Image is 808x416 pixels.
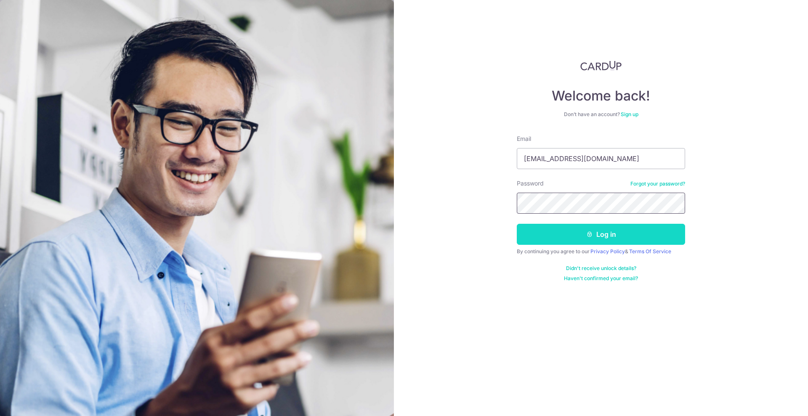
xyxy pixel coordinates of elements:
a: Sign up [621,111,638,117]
h4: Welcome back! [517,87,685,104]
a: Terms Of Service [629,248,671,254]
img: CardUp Logo [580,61,622,71]
button: Log in [517,224,685,245]
a: Forgot your password? [630,180,685,187]
label: Email [517,135,531,143]
a: Didn't receive unlock details? [566,265,636,272]
div: Don’t have an account? [517,111,685,118]
input: Enter your Email [517,148,685,169]
div: By continuing you agree to our & [517,248,685,255]
label: Password [517,179,544,188]
a: Privacy Policy [590,248,625,254]
a: Haven't confirmed your email? [564,275,638,282]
